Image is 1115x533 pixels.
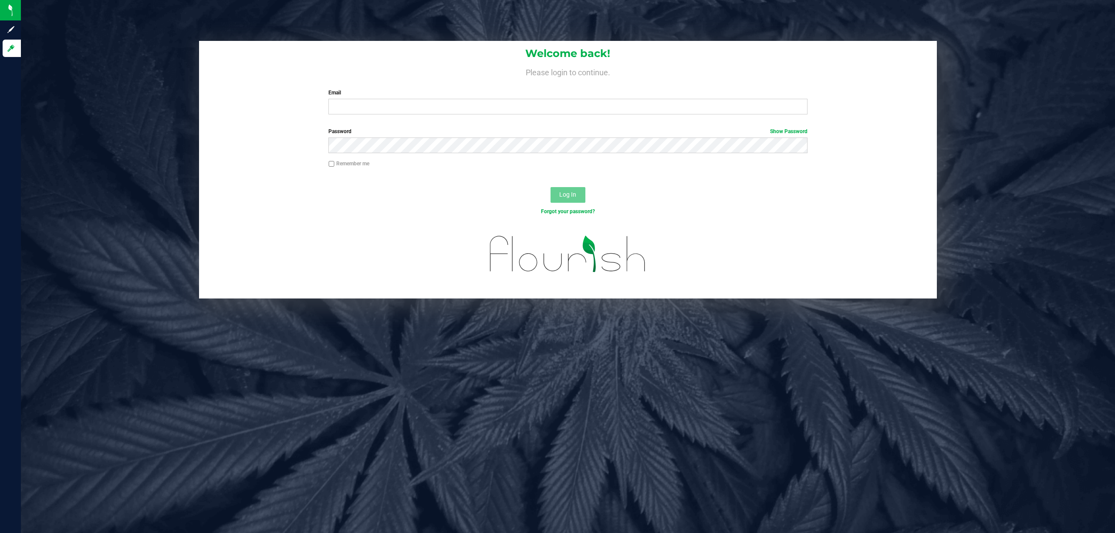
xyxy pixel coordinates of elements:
label: Email [328,89,808,97]
img: flourish_logo.svg [476,225,660,284]
span: Log In [559,191,576,198]
label: Remember me [328,160,369,168]
a: Forgot your password? [541,208,595,215]
a: Show Password [770,128,808,134]
button: Log In [551,187,585,203]
inline-svg: Sign up [7,25,15,34]
span: Password [328,128,351,134]
inline-svg: Log in [7,44,15,53]
h4: Please login to continue. [199,66,937,77]
input: Remember me [328,161,334,167]
h1: Welcome back! [199,48,937,59]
